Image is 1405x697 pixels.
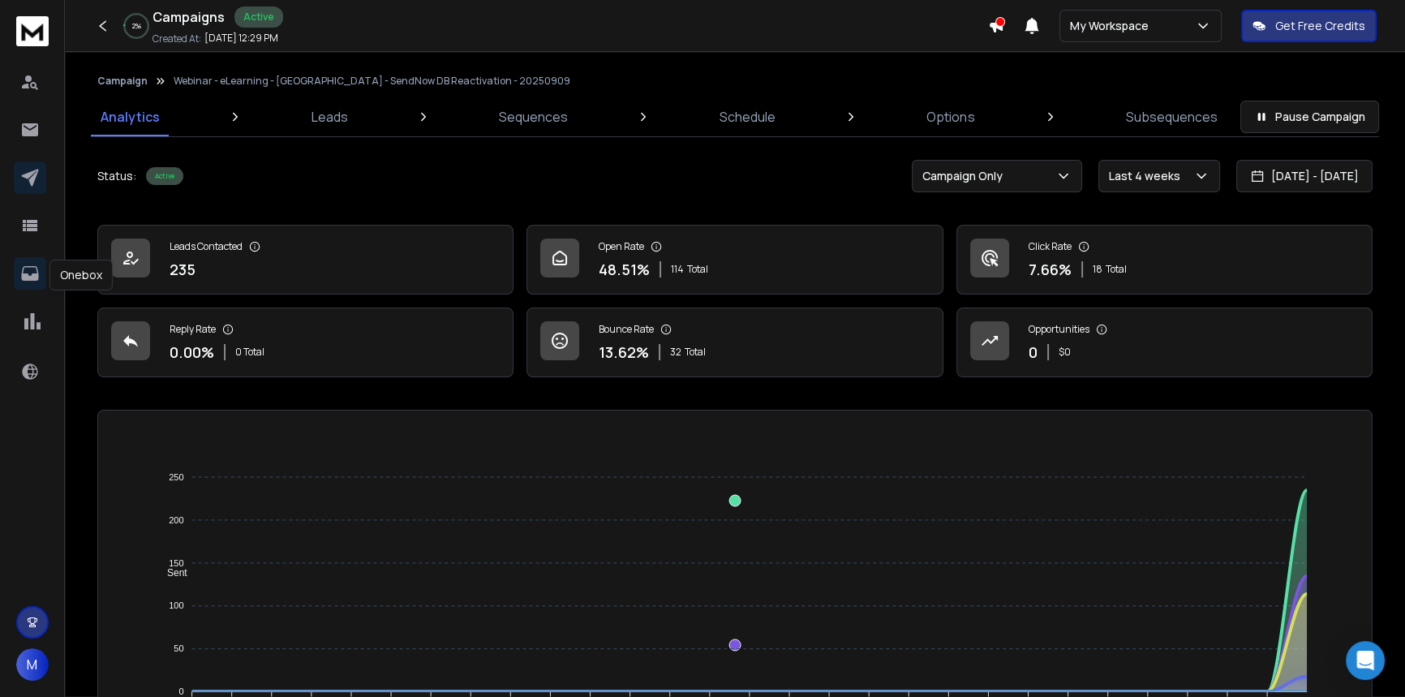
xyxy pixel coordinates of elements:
[169,515,183,525] tspan: 200
[97,308,513,377] a: Reply Rate0.00%0 Total
[1059,346,1071,359] p: $ 0
[710,97,785,136] a: Schedule
[599,323,654,336] p: Bounce Rate
[526,225,943,295] a: Open Rate48.51%114Total
[16,16,49,46] img: logo
[49,260,113,290] div: Onebox
[1070,18,1155,34] p: My Workspace
[720,107,776,127] p: Schedule
[670,346,681,359] span: 32
[687,263,708,276] span: Total
[1029,240,1072,253] p: Click Rate
[235,346,264,359] p: 0 Total
[599,240,644,253] p: Open Rate
[956,225,1373,295] a: Click Rate7.66%18Total
[599,341,649,364] p: 13.62 %
[169,600,183,610] tspan: 100
[1093,263,1102,276] span: 18
[174,75,570,88] p: Webinar - eLearning - [GEOGRAPHIC_DATA] - SendNow DB Reactivation - 20250909
[526,308,943,377] a: Bounce Rate13.62%32Total
[1240,101,1379,133] button: Pause Campaign
[91,97,170,136] a: Analytics
[489,97,578,136] a: Sequences
[97,225,513,295] a: Leads Contacted235
[1106,263,1127,276] span: Total
[1109,168,1187,184] p: Last 4 weeks
[170,323,216,336] p: Reply Rate
[169,472,183,482] tspan: 250
[101,107,160,127] p: Analytics
[234,6,283,28] div: Active
[599,258,650,281] p: 48.51 %
[16,648,49,681] button: M
[1029,258,1072,281] p: 7.66 %
[132,21,141,31] p: 2 %
[1126,107,1218,127] p: Subsequences
[204,32,278,45] p: [DATE] 12:29 PM
[1275,18,1365,34] p: Get Free Credits
[917,97,984,136] a: Options
[153,32,201,45] p: Created At:
[1236,160,1373,192] button: [DATE] - [DATE]
[155,567,187,579] span: Sent
[170,258,195,281] p: 235
[174,643,183,653] tspan: 50
[499,107,568,127] p: Sequences
[97,168,136,184] p: Status:
[685,346,706,359] span: Total
[97,75,148,88] button: Campaign
[1029,341,1038,364] p: 0
[146,167,183,185] div: Active
[302,97,358,136] a: Leads
[312,107,348,127] p: Leads
[1029,323,1089,336] p: Opportunities
[170,240,243,253] p: Leads Contacted
[169,558,183,568] tspan: 150
[153,7,225,27] h1: Campaigns
[1241,10,1377,42] button: Get Free Credits
[170,341,214,364] p: 0.00 %
[178,686,183,696] tspan: 0
[922,168,1009,184] p: Campaign Only
[1116,97,1227,136] a: Subsequences
[926,107,974,127] p: Options
[1346,641,1385,680] div: Open Intercom Messenger
[956,308,1373,377] a: Opportunities0$0
[671,263,684,276] span: 114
